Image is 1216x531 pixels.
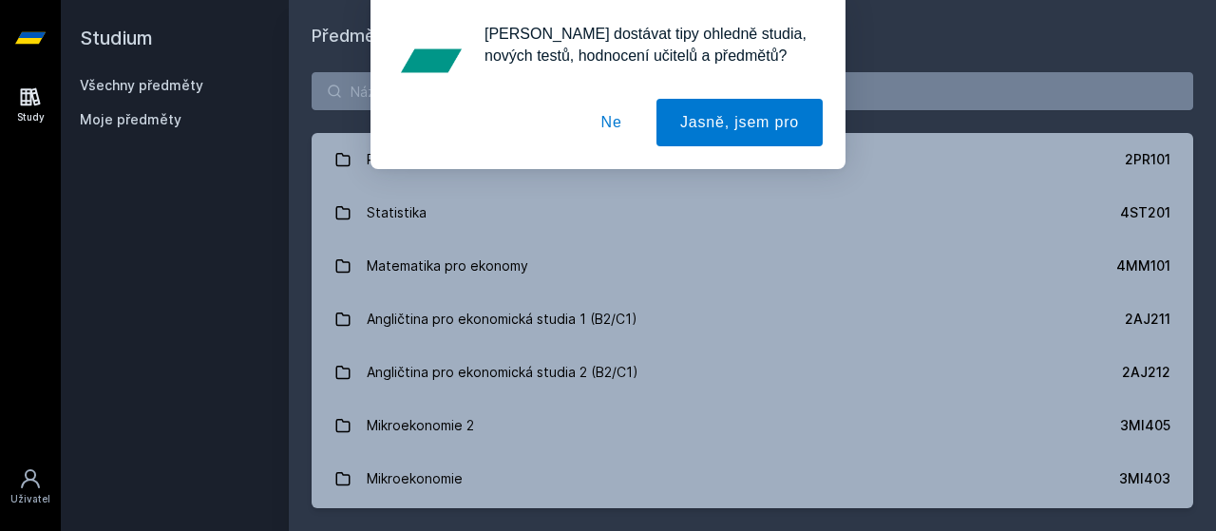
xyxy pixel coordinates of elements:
div: 4MM101 [1116,256,1170,275]
a: Matematika pro ekonomy 4MM101 [312,239,1193,293]
a: Uživatel [4,458,57,516]
div: 2AJ212 [1122,363,1170,382]
a: Statistika 4ST201 [312,186,1193,239]
a: Angličtina pro ekonomická studia 2 (B2/C1) 2AJ212 [312,346,1193,399]
img: notification icon [393,23,469,99]
div: Angličtina pro ekonomická studia 2 (B2/C1) [367,353,638,391]
div: [PERSON_NAME] dostávat tipy ohledně studia, nových testů, hodnocení učitelů a předmětů? [469,23,823,66]
button: Ne [578,99,646,146]
div: Mikroekonomie [367,460,463,498]
div: 4ST201 [1120,203,1170,222]
div: 3MI405 [1120,416,1170,435]
div: 2AJ211 [1125,310,1170,329]
div: Angličtina pro ekonomická studia 1 (B2/C1) [367,300,637,338]
div: Uživatel [10,492,50,506]
div: Matematika pro ekonomy [367,247,528,285]
div: 3MI403 [1119,469,1170,488]
a: Mikroekonomie 3MI403 [312,452,1193,505]
div: Statistika [367,194,427,232]
button: Jasně, jsem pro [656,99,823,146]
a: Angličtina pro ekonomická studia 1 (B2/C1) 2AJ211 [312,293,1193,346]
a: Mikroekonomie 2 3MI405 [312,399,1193,452]
div: Mikroekonomie 2 [367,407,474,445]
